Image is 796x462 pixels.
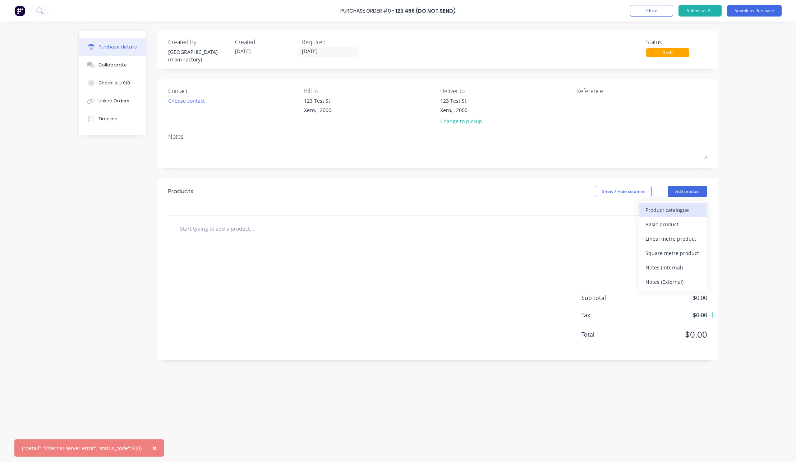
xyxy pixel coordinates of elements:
[646,48,689,57] div: Draft
[440,117,482,125] div: Change to pickup
[98,116,118,122] div: Timeline
[668,186,707,197] button: Add product
[576,87,707,95] div: Reference
[302,38,363,46] div: Required
[645,277,701,287] div: Notes (External)
[98,98,129,104] div: Linked Orders
[727,5,782,17] button: Submit as Purchase
[14,5,25,16] img: Factory
[168,187,193,196] div: Products
[630,5,673,17] button: Close
[304,97,331,105] div: 123 Test St
[168,132,707,141] div: Notes
[635,311,707,319] span: $0.00
[152,443,157,453] span: ×
[395,7,456,14] a: 123 456 (Do not send)
[235,38,296,46] div: Created
[79,56,146,74] button: Collaborate
[98,62,127,68] div: Collaborate
[581,330,635,339] span: Total
[168,87,299,95] div: Contact
[168,38,229,46] div: Created by
[180,221,323,236] input: Start typing to add a product...
[635,328,707,341] span: $0.00
[340,7,395,15] div: Purchase Order #0 -
[168,48,229,63] div: [GEOGRAPHIC_DATA] (From Factory)
[645,248,701,258] div: Square metre product
[304,87,435,95] div: Bill to
[79,92,146,110] button: Linked Orders
[596,186,652,197] button: Show / Hide columns
[440,87,571,95] div: Deliver to
[440,106,482,114] div: Xero, , 2000
[678,5,722,17] button: Submit as Bill
[79,74,146,92] button: Checklists 0/0
[79,110,146,128] button: Timeline
[645,205,701,215] div: Product catalogue
[645,262,701,273] div: Notes (Internal)
[581,311,635,319] span: Tax
[168,97,205,105] div: Choose contact
[581,294,635,302] span: Sub total
[145,439,164,457] button: Close
[98,44,137,50] div: Purchase details
[645,219,701,230] div: Basic product
[645,234,701,244] div: Lineal metre product
[646,38,707,46] div: Status
[440,97,482,105] div: 123 Test St
[635,294,707,302] span: $0.00
[304,106,331,114] div: Xero, , 2000
[22,444,142,452] div: {"detail":"Internal server error","status_code":500}
[98,80,130,86] div: Checklists 0/0
[79,38,146,56] button: Purchase details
